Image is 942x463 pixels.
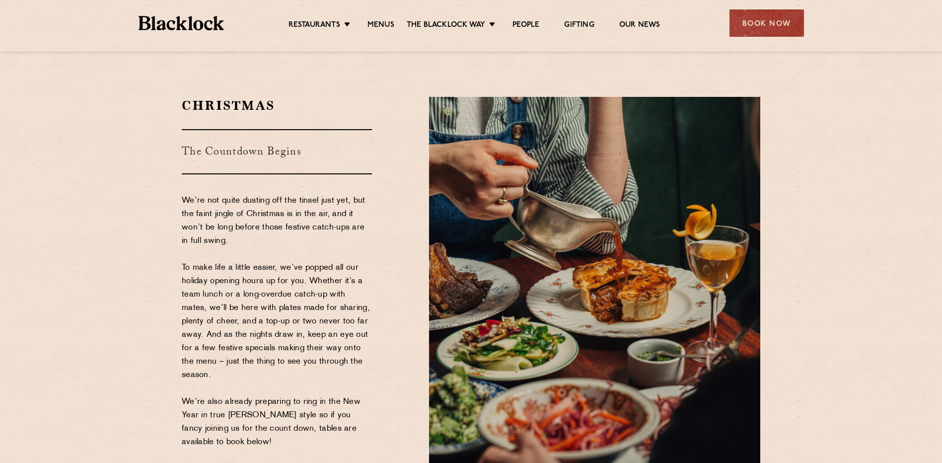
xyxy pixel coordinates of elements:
[407,20,485,31] a: The Blacklock Way
[182,97,372,114] h2: Christmas
[619,20,660,31] a: Our News
[182,194,372,449] p: We’re not quite dusting off the tinsel just yet, but the faint jingle of Christmas is in the air,...
[564,20,594,31] a: Gifting
[139,16,224,30] img: BL_Textured_Logo-footer-cropped.svg
[512,20,539,31] a: People
[289,20,340,31] a: Restaurants
[182,129,372,174] h3: The Countdown Begins
[367,20,394,31] a: Menus
[729,9,804,37] div: Book Now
